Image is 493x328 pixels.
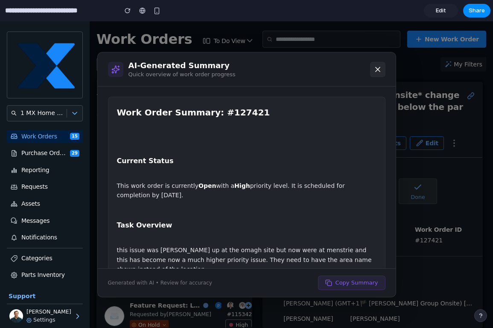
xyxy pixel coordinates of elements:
[21,145,79,153] span: Reporting
[7,176,83,190] li: Assets
[20,88,63,95] span: 1 MX Home Base
[21,196,79,204] span: Messages
[21,178,79,187] span: Assets
[7,247,83,261] li: Parts Inventory
[9,271,35,279] span: Support
[318,254,385,269] button: Copy Summary
[463,4,490,17] button: Share
[7,268,83,283] button: Support
[21,111,67,120] span: Work Orders
[21,212,79,221] label: Notifications
[7,159,83,173] li: Requests
[117,199,376,210] h3: Task Overview
[7,109,83,122] li: Work Orders
[7,230,83,244] li: Categories
[7,142,83,156] li: Reporting
[117,84,376,98] h2: Work Order Summary: #127421
[7,286,83,303] button: [PERSON_NAME]Settings
[436,6,446,15] span: Edit
[26,287,71,295] div: [PERSON_NAME]
[21,250,79,258] span: Parts Inventory
[7,210,83,223] button: Notifications
[7,84,83,100] button: 1 MX Home Base
[424,4,458,17] a: Edit
[70,112,79,118] div: 15
[117,134,376,145] h3: Current Status
[469,6,485,15] span: Share
[7,10,83,77] img: 1 MX Home Base
[7,125,83,139] li: Purchase Orders
[33,295,55,303] div: Settings
[21,233,79,242] span: Categories
[7,193,83,207] li: Messages
[21,128,67,136] span: Purchase Orders
[70,129,79,135] div: 29
[21,161,79,170] span: Requests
